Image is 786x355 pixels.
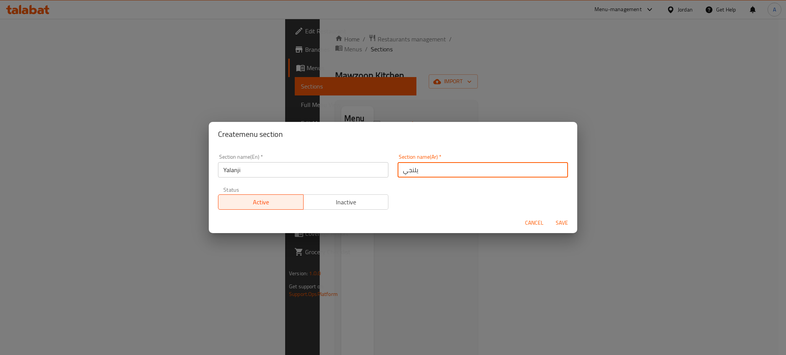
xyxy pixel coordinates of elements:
button: Inactive [303,194,389,210]
button: Active [218,194,304,210]
button: Cancel [522,216,547,230]
span: Cancel [525,218,543,228]
h2: Create menu section [218,128,568,140]
input: Please enter section name(ar) [398,162,568,177]
input: Please enter section name(en) [218,162,388,177]
span: Save [553,218,571,228]
span: Inactive [307,197,386,208]
span: Active [221,197,301,208]
button: Save [550,216,574,230]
